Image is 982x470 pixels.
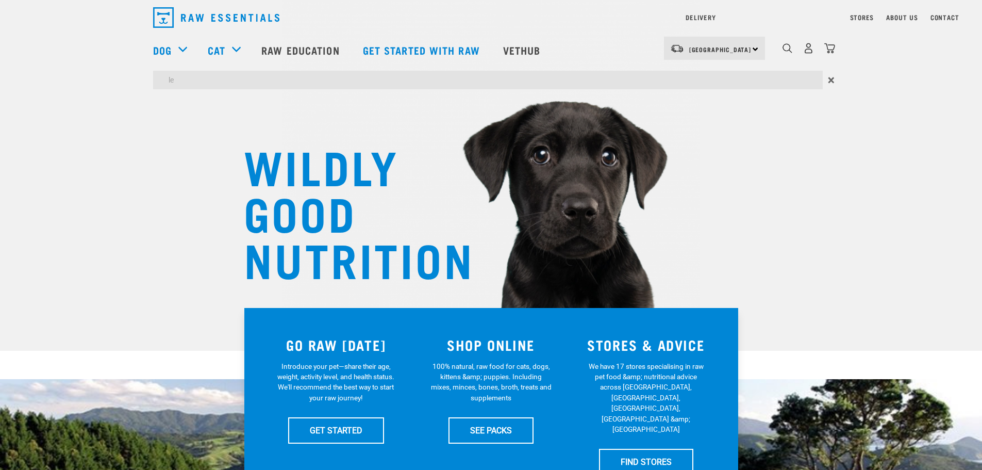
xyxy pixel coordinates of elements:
input: Search... [153,71,823,89]
a: Vethub [493,29,554,71]
a: Cat [208,42,225,58]
a: Delivery [686,15,715,19]
img: home-icon@2x.png [824,43,835,54]
p: 100% natural, raw food for cats, dogs, kittens &amp; puppies. Including mixes, minces, bones, bro... [430,361,552,403]
p: Introduce your pet—share their age, weight, activity level, and health status. We'll recommend th... [275,361,396,403]
a: Get started with Raw [353,29,493,71]
a: Dog [153,42,172,58]
h3: GO RAW [DATE] [265,337,408,353]
span: [GEOGRAPHIC_DATA] [689,47,752,51]
h3: SHOP ONLINE [420,337,562,353]
a: Contact [930,15,959,19]
a: Stores [850,15,874,19]
img: Raw Essentials Logo [153,7,279,28]
a: SEE PACKS [448,417,534,443]
p: We have 17 stores specialising in raw pet food &amp; nutritional advice across [GEOGRAPHIC_DATA],... [586,361,707,435]
img: home-icon-1@2x.png [783,43,792,53]
span: × [828,71,835,89]
a: Raw Education [251,29,352,71]
a: About Us [886,15,918,19]
nav: dropdown navigation [145,3,838,32]
img: van-moving.png [670,44,684,53]
img: user.png [803,43,814,54]
h1: WILDLY GOOD NUTRITION [244,142,450,281]
a: GET STARTED [288,417,384,443]
h3: STORES & ADVICE [575,337,718,353]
